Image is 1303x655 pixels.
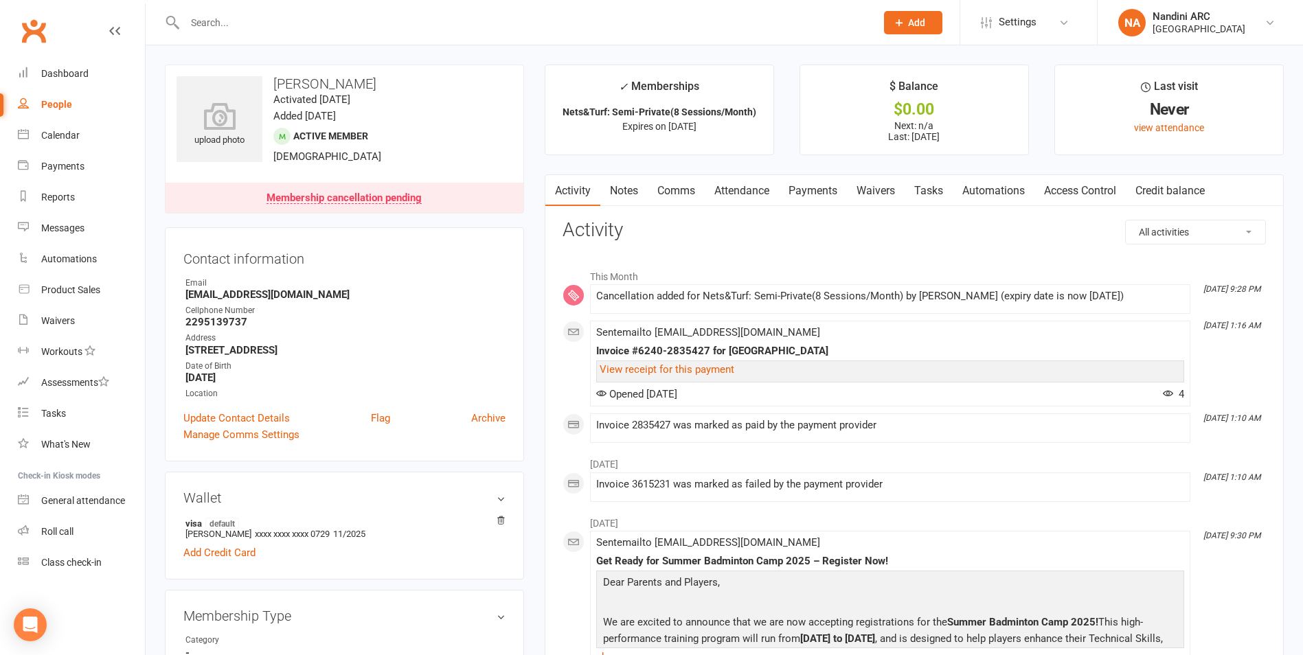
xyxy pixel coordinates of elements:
[563,220,1266,241] h3: Activity
[185,387,506,400] div: Location
[185,360,506,373] div: Date of Birth
[177,102,262,148] div: upload photo
[18,547,145,578] a: Class kiosk mode
[273,93,350,106] time: Activated [DATE]
[18,429,145,460] a: What's New
[185,344,506,356] strong: [STREET_ADDRESS]
[648,175,705,207] a: Comms
[1126,175,1214,207] a: Credit balance
[255,529,330,539] span: xxxx xxxx xxxx 0729
[884,11,942,34] button: Add
[847,175,905,207] a: Waivers
[947,616,1098,628] b: Summer Badminton Camp 2025!
[16,14,51,48] a: Clubworx
[185,518,499,529] strong: visa
[563,106,756,117] strong: Nets&Turf: Semi-Private(8 Sessions/Month)
[183,246,506,266] h3: Contact information
[1153,10,1245,23] div: Nandini ARC
[596,479,1184,490] div: Invoice 3615231 was marked as failed by the payment provider
[41,284,100,295] div: Product Sales
[596,345,1184,357] div: Invoice #6240-2835427 for [GEOGRAPHIC_DATA]
[18,367,145,398] a: Assessments
[371,410,390,426] a: Flag
[41,557,102,568] div: Class check-in
[1203,284,1260,294] i: [DATE] 9:28 PM
[41,161,84,172] div: Payments
[596,536,820,549] span: Sent email to [EMAIL_ADDRESS][DOMAIN_NAME]
[41,526,73,537] div: Roll call
[183,490,506,505] h3: Wallet
[18,151,145,182] a: Payments
[18,244,145,275] a: Automations
[1203,321,1260,330] i: [DATE] 1:16 AM
[18,213,145,244] a: Messages
[1203,472,1260,482] i: [DATE] 1:10 AM
[185,316,506,328] strong: 2295139737
[41,439,91,450] div: What's New
[185,634,299,647] div: Category
[18,306,145,336] a: Waivers
[1134,122,1204,133] a: view attendance
[41,192,75,203] div: Reports
[18,336,145,367] a: Workouts
[622,121,696,132] span: Expires on [DATE]
[41,222,84,233] div: Messages
[273,150,381,163] span: [DEMOGRAPHIC_DATA]
[563,450,1266,472] li: [DATE]
[333,529,365,539] span: 11/2025
[293,130,368,141] span: Active member
[18,89,145,120] a: People
[185,371,506,384] strong: [DATE]
[185,332,506,345] div: Address
[41,253,97,264] div: Automations
[185,304,506,317] div: Cellphone Number
[905,175,953,207] a: Tasks
[619,80,628,93] i: ✓
[177,76,512,91] h3: [PERSON_NAME]
[273,110,336,122] time: Added [DATE]
[779,175,847,207] a: Payments
[1118,9,1146,36] div: NA
[953,175,1034,207] a: Automations
[1163,388,1184,400] span: 4
[18,398,145,429] a: Tasks
[471,410,506,426] a: Archive
[596,420,1184,431] div: Invoice 2835427 was marked as paid by the payment provider
[183,608,506,623] h3: Membership Type
[41,346,82,357] div: Workouts
[14,608,47,641] div: Open Intercom Messenger
[563,509,1266,531] li: [DATE]
[41,377,109,388] div: Assessments
[267,193,422,204] div: Membership cancellation pending
[596,290,1184,302] div: Cancellation added for Nets&Turf: Semi-Private(8 Sessions/Month) by [PERSON_NAME] (expiry date is...
[41,68,89,79] div: Dashboard
[545,175,600,207] a: Activity
[1034,175,1126,207] a: Access Control
[41,130,80,141] div: Calendar
[800,632,875,645] b: [DATE] to [DATE]
[183,544,256,561] a: Add Credit Card
[41,315,75,326] div: Waivers
[18,120,145,151] a: Calendar
[600,363,734,376] a: View receipt for this payment
[183,410,290,426] a: Update Contact Details
[18,516,145,547] a: Roll call
[18,275,145,306] a: Product Sales
[1203,531,1260,540] i: [DATE] 9:30 PM
[18,58,145,89] a: Dashboard
[596,326,820,338] span: Sent email to [EMAIL_ADDRESS][DOMAIN_NAME]
[185,277,506,290] div: Email
[563,262,1266,284] li: This Month
[596,388,677,400] span: Opened [DATE]
[890,78,938,102] div: $ Balance
[181,13,866,32] input: Search...
[1153,23,1245,35] div: [GEOGRAPHIC_DATA]
[41,495,125,506] div: General attendance
[18,485,145,516] a: General attendance kiosk mode
[705,175,779,207] a: Attendance
[18,182,145,213] a: Reports
[813,102,1016,117] div: $0.00
[1067,102,1271,117] div: Never
[600,574,1181,594] p: Dear Parents and Players,
[1141,78,1198,102] div: Last visit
